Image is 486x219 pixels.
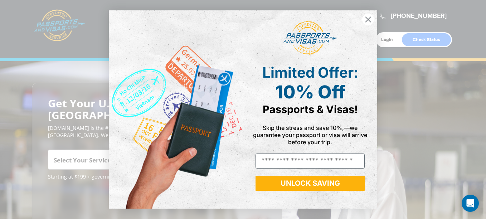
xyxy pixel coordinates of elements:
button: Close dialog [362,13,374,26]
img: de9cda0d-0715-46ca-9a25-073762a91ba7.png [109,10,243,208]
span: Skip the stress and save 10%,—we guarantee your passport or visa will arrive before your trip. [253,124,367,146]
span: Passports & Visas! [263,103,358,116]
span: Limited Offer: [262,64,358,81]
span: 10% Off [275,81,345,103]
button: UNLOCK SAVING [256,176,365,191]
div: Open Intercom Messenger [462,195,479,212]
img: passports and visas [283,21,337,55]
